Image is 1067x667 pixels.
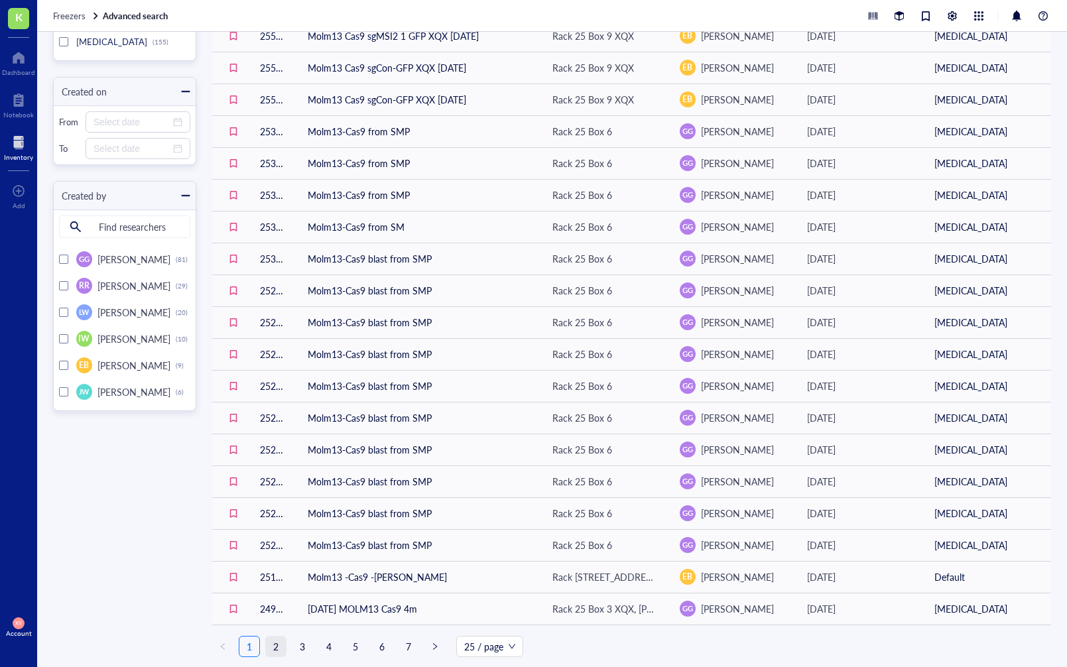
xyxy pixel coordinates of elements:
div: Rack 25 Box 6 [552,442,612,457]
td: [MEDICAL_DATA] [924,20,1051,52]
span: JW [79,387,90,397]
a: 4 [319,637,339,656]
span: RR [79,280,90,292]
div: Rack 25 Box 9 XQX [552,92,634,107]
td: 25288 [249,529,297,561]
div: [DATE] [807,410,913,425]
td: Molm13-Cas9 blast from SMP [297,243,542,274]
div: Rack 25 Box 6 [552,474,612,489]
span: [PERSON_NAME] [701,125,774,138]
div: Rack 25 Box 6 [552,251,612,266]
button: right [424,636,446,657]
td: 25356 [249,211,297,243]
td: 25296 [249,306,297,338]
span: GG [682,221,694,233]
span: EB [79,359,89,371]
td: [MEDICAL_DATA] [924,147,1051,179]
div: [DATE] [807,379,913,393]
a: 1 [239,637,259,656]
td: 25367 [249,115,297,147]
div: (155) [153,38,168,46]
span: [PERSON_NAME] [97,306,170,319]
span: LW [79,307,90,318]
div: Notebook [3,111,34,119]
span: [PERSON_NAME] [701,507,774,520]
span: [PERSON_NAME] [701,347,774,361]
div: Rack 25 Box 6 [552,315,612,330]
td: [MEDICAL_DATA] [924,84,1051,115]
a: 7 [399,637,418,656]
div: [DATE] [807,156,913,170]
td: [MEDICAL_DATA] [924,593,1051,625]
span: EB [682,571,692,583]
td: Molm13 -Cas9 -[PERSON_NAME] [297,561,542,593]
span: [PERSON_NAME] [701,475,774,488]
td: 25298 [249,274,297,306]
div: [DATE] [807,506,913,520]
td: [MEDICAL_DATA] [924,243,1051,274]
td: [MEDICAL_DATA] [924,52,1051,84]
td: Molm13 Cas9 sgCon-GFP XQX [DATE] [297,84,542,115]
td: Molm13-Cas9 blast from SMP [297,497,542,529]
span: GG [682,285,694,296]
td: 25177 [249,561,297,593]
div: Rack 25 Box 6 [552,283,612,298]
span: GG [682,349,694,360]
span: [PERSON_NAME] [701,156,774,170]
span: EB [682,62,692,74]
td: Molm13-Cas9 from SMP [297,115,542,147]
div: Rack 25 Box 3 XQX, [PERSON_NAME] [552,601,659,616]
span: [PERSON_NAME] [701,252,774,265]
td: [MEDICAL_DATA] [924,370,1051,402]
span: [PERSON_NAME] [97,385,170,398]
span: [PERSON_NAME] [701,220,774,233]
div: (20) [176,308,188,316]
td: 25581 [249,20,297,52]
td: [MEDICAL_DATA] [924,274,1051,306]
div: Rack 25 Box 6 [552,538,612,552]
div: Account [6,629,32,637]
li: Previous Page [212,636,233,657]
td: 25366 [249,147,297,179]
td: 25365 [249,179,297,211]
td: 25293 [249,402,297,434]
span: EB [682,30,692,42]
span: XY [15,620,21,626]
div: To [59,143,80,154]
span: EB [682,93,692,105]
span: [PERSON_NAME] [701,29,774,42]
span: Freezers [53,9,86,22]
div: [DATE] [807,474,913,489]
span: GG [682,444,694,455]
span: GG [682,317,694,328]
li: 6 [371,636,393,657]
div: Rack 25 Box 6 [552,410,612,425]
div: [DATE] [807,92,913,107]
span: [PERSON_NAME] [701,188,774,202]
div: (6) [176,388,184,396]
span: [PERSON_NAME] [97,279,170,292]
div: Dashboard [2,68,35,76]
td: Molm13-Cas9 blast from SMP [297,434,542,465]
td: Molm13-Cas9 blast from SMP [297,529,542,561]
span: GG [682,508,694,519]
span: right [431,642,439,650]
div: [DATE] [807,188,913,202]
td: Molm13-Cas9 from SM [297,211,542,243]
span: left [219,642,227,650]
div: [DATE] [807,347,913,361]
div: (9) [176,361,184,369]
a: Advanced search [103,10,170,22]
a: 2 [266,637,286,656]
div: Rack 25 Box 6 [552,219,612,234]
span: [PERSON_NAME] [701,93,774,106]
span: 25 / page [464,637,515,656]
a: 3 [292,637,312,656]
td: Molm13-Cas9 from SMP [297,147,542,179]
td: Molm13-Cas9 blast from SMP [297,402,542,434]
span: [PERSON_NAME] [97,332,170,345]
div: From [59,116,80,128]
td: [MEDICAL_DATA] [924,115,1051,147]
li: Next Page [424,636,446,657]
td: Molm13-Cas9 blast from SMP [297,306,542,338]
